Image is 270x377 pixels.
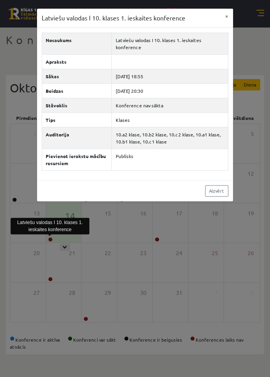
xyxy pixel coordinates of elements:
[42,149,112,170] th: Pievienot ierakstu mācību resursiem
[42,98,112,112] th: Stāvoklis
[112,33,228,54] td: Latviešu valodas I 10. klases 1. ieskaites konference
[220,9,233,24] button: ×
[42,127,112,149] th: Auditorija
[42,54,112,69] th: Apraksts
[205,185,228,197] a: Aizvērt
[42,83,112,98] th: Beidzas
[42,33,112,54] th: Nosaukums
[42,13,185,23] h3: Latviešu valodas I 10. klases 1. ieskaites konference
[112,69,228,83] td: [DATE] 18:55
[112,83,228,98] td: [DATE] 20:30
[42,112,112,127] th: Tips
[112,98,228,112] td: Konference nav sākta
[112,149,228,170] td: Publisks
[112,112,228,127] td: Klases
[11,218,89,234] div: Latviešu valodas I 10. klases 1. ieskaites konference
[112,127,228,149] td: 10.a2 klase, 10.b2 klase, 10.c2 klase, 10.a1 klase, 10.b1 klase, 10.c1 klase
[42,69,112,83] th: Sākas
